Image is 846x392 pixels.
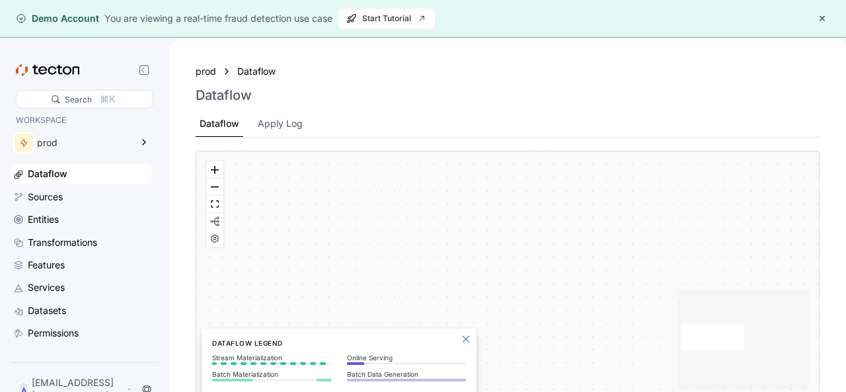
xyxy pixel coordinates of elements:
[346,9,427,28] span: Start Tutorial
[206,161,223,178] button: zoom in
[11,233,152,253] a: Transformations
[212,370,331,378] p: Batch Materialization
[28,190,63,204] div: Sources
[100,92,115,106] div: ⌘K
[28,258,65,272] div: Features
[196,64,216,79] a: prod
[28,326,79,340] div: Permissions
[347,354,466,362] p: Online Serving
[65,93,92,106] div: Search
[28,280,65,295] div: Services
[16,12,99,25] div: Demo Account
[200,116,239,131] div: Dataflow
[196,87,252,103] h3: Dataflow
[237,64,284,79] a: Dataflow
[16,90,153,108] div: Search⌘K
[11,323,152,343] a: Permissions
[11,187,152,207] a: Sources
[28,235,97,250] div: Transformations
[28,167,67,181] div: Dataflow
[104,11,332,26] div: You are viewing a real-time fraud detection use case
[11,278,152,297] a: Services
[28,212,59,227] div: Entities
[11,255,152,275] a: Features
[206,196,223,213] button: fit view
[258,116,303,131] div: Apply Log
[347,370,466,378] p: Batch Data Generation
[11,301,152,321] a: Datasets
[28,303,66,318] div: Datasets
[37,138,131,147] div: prod
[338,8,436,29] button: Start Tutorial
[16,114,147,127] p: WORKSPACE
[458,331,474,347] button: Close Legend Panel
[212,354,331,362] p: Stream Materialization
[212,338,466,348] h6: Dataflow Legend
[206,178,223,196] button: zoom out
[206,161,223,247] div: React Flow controls
[11,164,152,184] a: Dataflow
[11,210,152,229] a: Entities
